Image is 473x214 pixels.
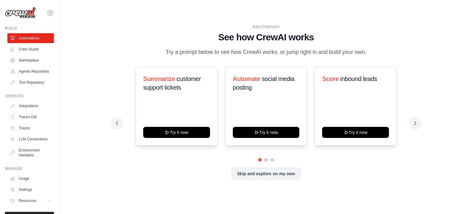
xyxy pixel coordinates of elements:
a: Integrations [7,101,54,111]
a: LLM Connections [7,134,54,144]
a: Tool Repository [7,78,54,87]
button: Try it now [143,127,210,138]
a: Environment Variables [7,145,54,160]
span: Summarize [143,75,175,82]
span: customer support tickets [143,75,201,91]
button: Resources [7,196,54,206]
a: Usage [7,174,54,184]
button: Skip and explore on my own [232,168,300,180]
h1: See how CrewAI works [116,32,416,43]
span: social media posting [233,75,295,91]
span: Score [322,75,339,82]
a: Automations [7,33,54,43]
div: Build [5,26,54,31]
a: Settings [7,185,54,195]
a: Agents Repository [7,67,54,76]
a: Traces Old [7,112,54,122]
span: Resources [19,198,36,203]
a: Crew Studio [7,44,54,54]
div: Manage [5,166,54,171]
button: Try it now [233,127,300,138]
div: Operate [5,94,54,99]
img: Logo [5,7,36,19]
div: WALKTHROUGH [116,25,416,29]
span: Automate [233,75,260,82]
button: Try it now [322,127,389,138]
a: Marketplace [7,55,54,65]
span: inbound leads [340,75,377,82]
a: Traces [7,123,54,133]
p: Try a prompt below to see how CrewAI works, or jump right in and build your own. [163,48,370,57]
